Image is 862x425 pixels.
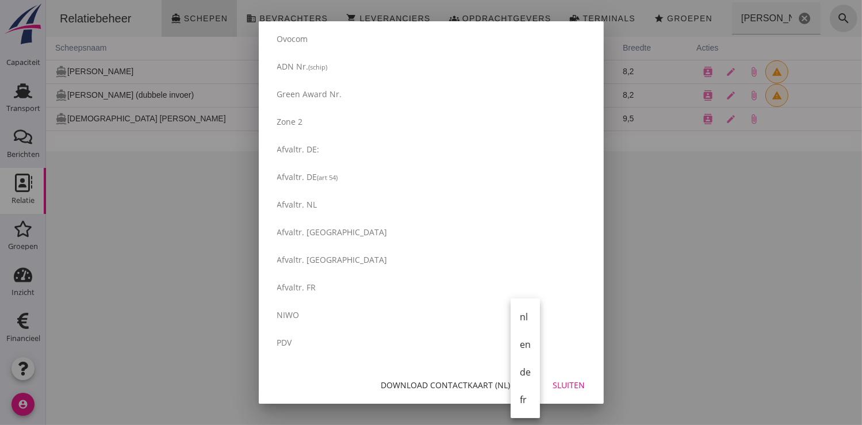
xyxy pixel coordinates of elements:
[726,90,736,101] i: warning
[277,171,317,182] span: Afvaltr. DE
[500,37,568,60] th: lengte
[377,375,516,396] button: Download contactkaart (nl)
[277,282,316,293] span: Afvaltr. FR
[752,12,765,25] i: Wis Zoeken...
[9,66,21,78] i: directions_boat
[200,13,210,24] i: business
[277,309,300,320] span: NIWO
[385,107,442,131] td: 1672
[657,114,667,124] i: contacts
[703,67,713,77] i: attach_file
[680,90,690,101] i: edit
[680,114,690,124] i: edit
[309,63,328,71] small: (schip)
[313,14,384,23] span: Leveranciers
[5,10,95,26] div: Relatiebeheer
[9,89,21,101] i: directions_boat
[299,107,385,131] td: 02006915
[726,67,736,77] i: warning
[277,144,320,155] span: Afvaltr. DE:
[523,13,534,24] i: front_loader
[385,83,442,107] td: 920
[213,14,282,23] span: Bevrachters
[657,67,667,77] i: contacts
[568,60,641,83] td: 8,2
[511,358,540,386] a: de
[553,379,585,391] div: Sluiten
[299,60,385,83] td: 06003535
[791,12,804,25] i: search
[500,107,568,131] td: 86
[511,386,540,413] a: fr
[137,14,182,23] span: Schepen
[277,199,317,210] span: Afvaltr. NL
[680,67,690,77] i: edit
[403,13,413,24] i: groups
[568,107,641,131] td: 9,5
[381,379,511,391] div: Download contactkaart (nl)
[511,331,540,358] a: en
[277,33,308,44] span: Ovocom
[277,61,309,72] span: ADN nr.
[442,60,500,83] td: 1400
[500,83,568,107] td: 67
[277,254,388,265] span: Afvaltr. [GEOGRAPHIC_DATA]
[9,113,21,125] i: directions_boat
[125,13,135,24] i: directions_boat
[703,114,713,124] i: attach_file
[511,303,540,331] a: nl
[568,37,641,60] th: breedte
[277,89,342,99] span: Green Award nr.
[317,173,338,182] small: (art 54)
[277,116,303,127] span: Zone 2
[500,60,568,83] td: 67
[641,37,816,60] th: acties
[277,337,292,348] span: PDV
[568,83,641,107] td: 8,2
[299,37,385,60] th: ENI
[300,13,311,24] i: shopping_cart
[657,90,667,101] i: contacts
[277,227,388,238] span: Afvaltr. [GEOGRAPHIC_DATA]
[385,60,442,83] td: 920
[299,83,385,107] td: 06003535
[544,375,595,396] button: Sluiten
[608,13,618,24] i: star
[703,90,713,101] i: attach_file
[416,14,505,23] span: Opdrachtgevers
[442,37,500,60] th: m3
[385,37,442,60] th: ton
[536,14,589,23] span: Terminals
[620,14,666,23] span: Groepen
